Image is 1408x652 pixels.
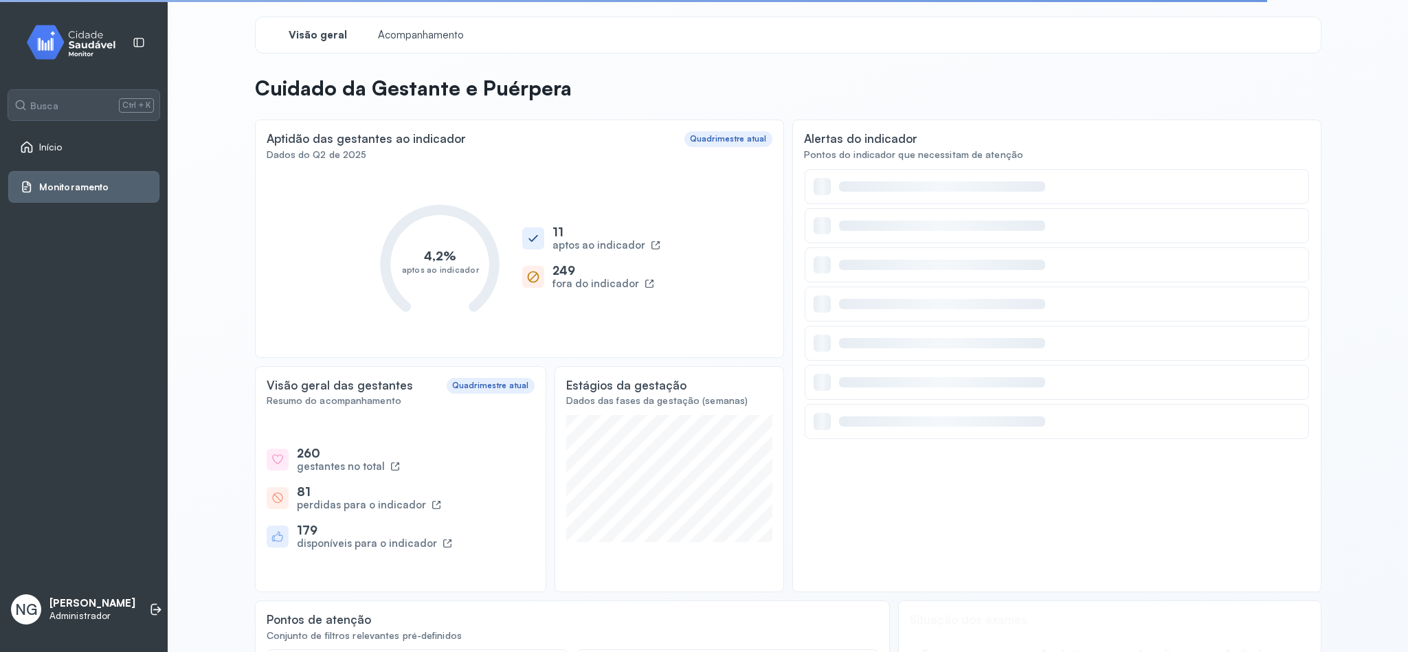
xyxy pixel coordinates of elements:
[20,180,148,194] a: Monitoramento
[378,29,464,42] span: Acompanhamento
[552,225,660,239] div: 11
[267,378,413,392] div: Visão geral das gestantes
[119,98,154,112] span: Ctrl + K
[297,446,400,460] div: 260
[272,492,283,504] img: block-heroicons.svg
[297,460,385,473] div: gestantes no total
[552,263,654,278] div: 249
[425,248,457,263] text: 4,2%
[271,531,283,542] img: like-heroicons.svg
[804,131,917,146] div: Alertas do indicador
[39,142,63,153] span: Início
[552,239,645,252] div: aptos ao indicador
[552,278,639,291] div: fora do indicador
[690,134,767,144] div: Quadrimestre atual
[452,381,529,390] div: Quadrimestre atual
[804,149,1310,161] div: Pontos do indicador que necessitam de atenção
[267,395,535,407] div: Resumo do acompanhamento
[271,453,284,466] img: heart-heroicons.svg
[39,181,109,193] span: Monitoramento
[402,265,480,275] text: aptos ao indicador
[267,149,772,161] div: Dados do Q2 de 2025
[20,140,148,154] a: Início
[267,612,371,627] div: Pontos de atenção
[289,29,347,42] span: Visão geral
[297,484,441,499] div: 81
[297,499,426,512] div: perdidas para o indicador
[14,22,138,63] img: monitor.svg
[267,630,878,642] div: Conjunto de filtros relevantes pré-definidos
[566,378,686,392] div: Estágios da gestação
[49,597,135,610] p: [PERSON_NAME]
[15,600,37,618] span: NG
[255,76,572,100] p: Cuidado da Gestante e Puérpera
[267,131,466,146] div: Aptidão das gestantes ao indicador
[297,523,452,537] div: 179
[30,100,58,112] span: Busca
[297,537,437,550] div: disponíveis para o indicador
[566,395,772,407] div: Dados das fases da gestação (semanas)
[49,610,135,622] p: Administrador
